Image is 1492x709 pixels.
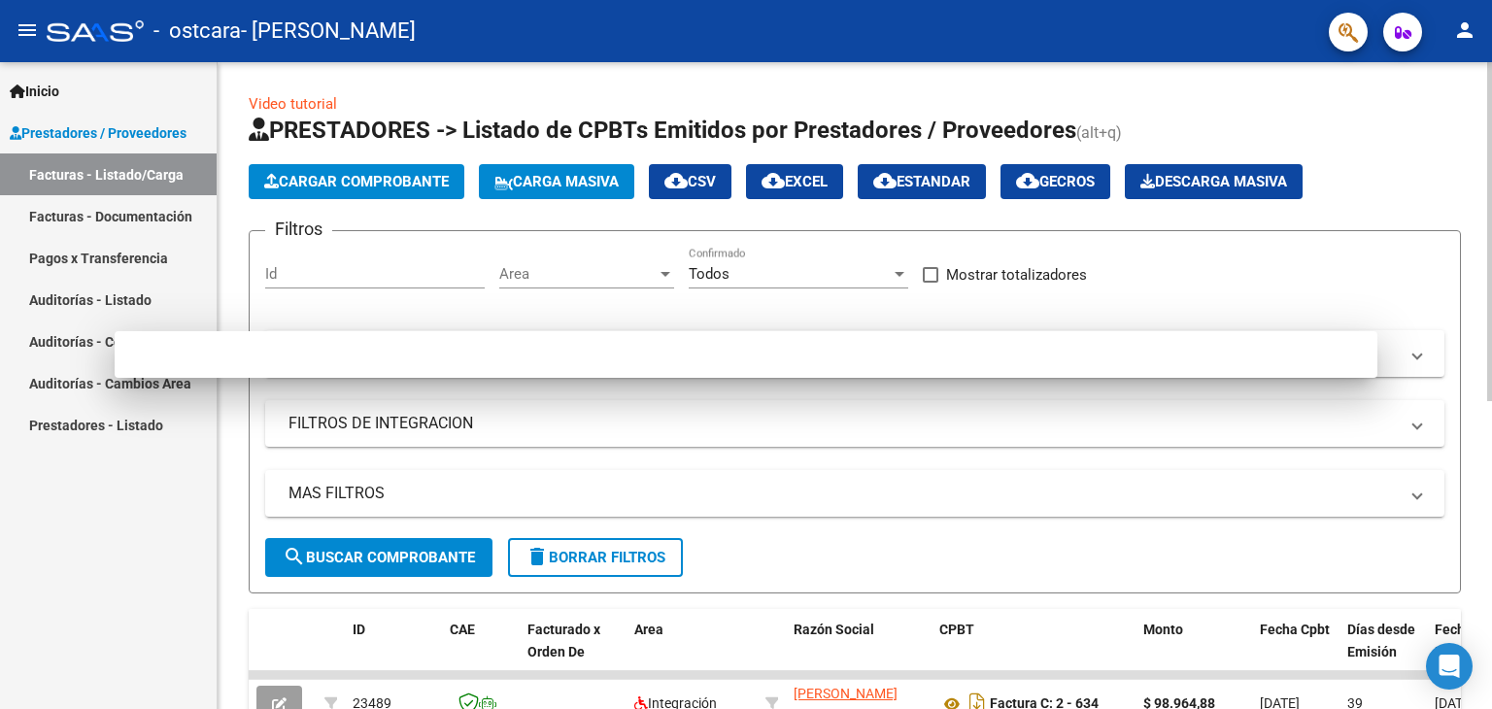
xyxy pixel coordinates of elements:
[249,95,337,113] a: Video tutorial
[932,609,1136,694] datatable-header-cell: CPBT
[288,413,1398,434] mat-panel-title: FILTROS DE INTEGRACION
[1260,622,1330,637] span: Fecha Cpbt
[264,173,449,190] span: Cargar Comprobante
[241,10,416,52] span: - [PERSON_NAME]
[664,169,688,192] mat-icon: cloud_download
[1016,169,1039,192] mat-icon: cloud_download
[16,18,39,42] mat-icon: menu
[634,622,663,637] span: Area
[249,117,1076,144] span: PRESTADORES -> Listado de CPBTs Emitidos por Prestadores / Proveedores
[946,263,1087,287] span: Mostrar totalizadores
[1016,173,1095,190] span: Gecros
[494,173,619,190] span: Carga Masiva
[520,609,627,694] datatable-header-cell: Facturado x Orden De
[1140,173,1287,190] span: Descarga Masiva
[873,173,970,190] span: Estandar
[283,545,306,568] mat-icon: search
[265,216,332,243] h3: Filtros
[762,169,785,192] mat-icon: cloud_download
[1136,609,1252,694] datatable-header-cell: Monto
[499,265,657,283] span: Area
[689,265,729,283] span: Todos
[1347,622,1415,659] span: Días desde Emisión
[794,622,874,637] span: Razón Social
[762,173,828,190] span: EXCEL
[664,173,716,190] span: CSV
[153,10,241,52] span: - ostcara
[288,483,1398,504] mat-panel-title: MAS FILTROS
[10,122,186,144] span: Prestadores / Proveedores
[794,686,898,701] span: [PERSON_NAME]
[1143,622,1183,637] span: Monto
[526,549,665,566] span: Borrar Filtros
[1453,18,1476,42] mat-icon: person
[283,549,475,566] span: Buscar Comprobante
[873,169,897,192] mat-icon: cloud_download
[939,622,974,637] span: CPBT
[627,609,758,694] datatable-header-cell: Area
[1426,643,1473,690] div: Open Intercom Messenger
[1435,622,1489,659] span: Fecha Recibido
[1076,123,1122,142] span: (alt+q)
[345,609,442,694] datatable-header-cell: ID
[1339,609,1427,694] datatable-header-cell: Días desde Emisión
[1252,609,1339,694] datatable-header-cell: Fecha Cpbt
[526,545,549,568] mat-icon: delete
[527,622,600,659] span: Facturado x Orden De
[10,81,59,102] span: Inicio
[450,622,475,637] span: CAE
[786,609,932,694] datatable-header-cell: Razón Social
[1125,164,1303,199] app-download-masive: Descarga masiva de comprobantes (adjuntos)
[442,609,520,694] datatable-header-cell: CAE
[353,622,365,637] span: ID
